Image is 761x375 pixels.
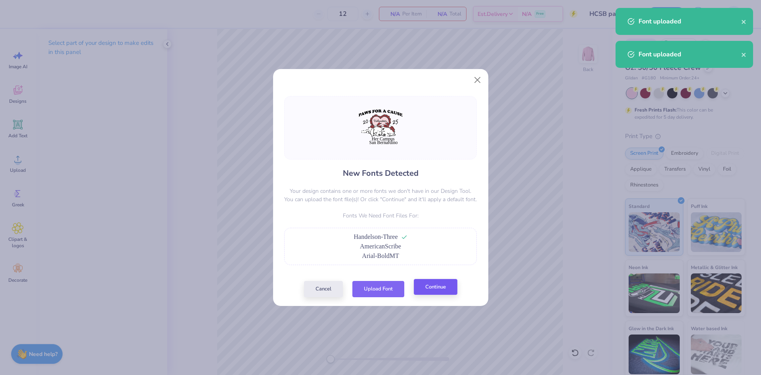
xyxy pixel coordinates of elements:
[360,243,401,250] span: AmericanScribe
[284,187,477,204] p: Your design contains one or more fonts we don't have in our Design Tool. You can upload the font ...
[414,279,457,295] button: Continue
[741,17,747,26] button: close
[470,73,485,88] button: Close
[343,167,419,179] h4: New Fonts Detected
[362,252,399,259] span: Arial-BoldMT
[284,212,477,220] p: Fonts We Need Font Files For:
[639,50,741,59] div: Font uploaded
[639,17,741,26] div: Font uploaded
[741,50,747,59] button: close
[354,233,398,240] span: Handelson-Three
[304,281,343,297] button: Cancel
[352,281,404,297] button: Upload Font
